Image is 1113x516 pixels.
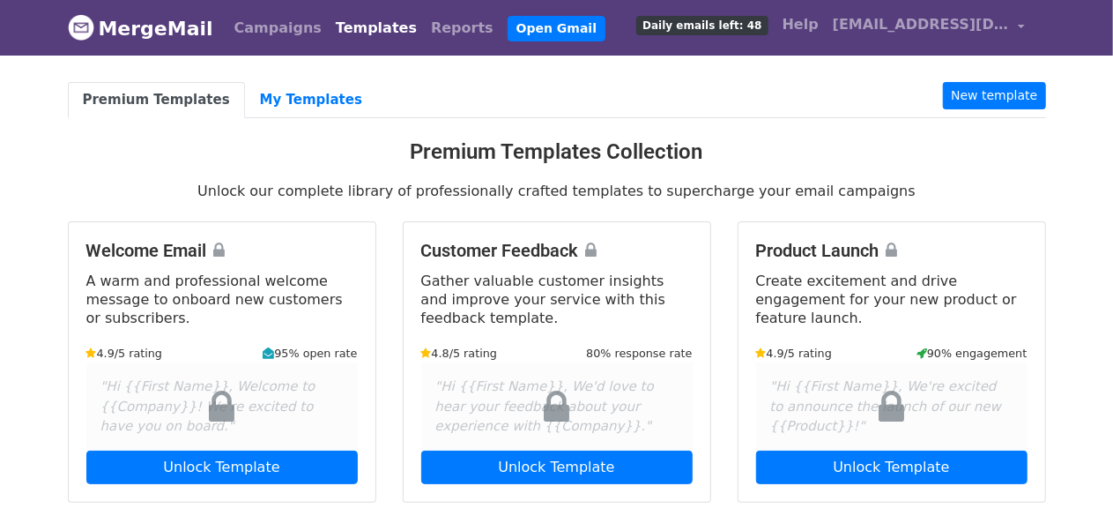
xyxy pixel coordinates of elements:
a: MergeMail [68,10,213,47]
img: MergeMail logo [68,14,94,41]
a: Unlock Template [86,451,358,484]
a: Premium Templates [68,82,245,118]
small: 80% response rate [586,345,692,362]
p: Gather valuable customer insights and improve your service with this feedback template. [421,272,693,327]
a: Open Gmail [508,16,605,41]
h4: Customer Feedback [421,240,693,261]
p: Unlock our complete library of professionally crafted templates to supercharge your email campaigns [68,182,1046,200]
small: 4.9/5 rating [86,345,163,362]
a: [EMAIL_ADDRESS][DOMAIN_NAME] [826,7,1032,49]
small: 95% open rate [263,345,357,362]
a: Help [775,7,826,42]
div: "Hi {{First Name}}, We're excited to announce the launch of our new {{Product}}!" [756,363,1028,451]
small: 4.8/5 rating [421,345,498,362]
a: Unlock Template [421,451,693,484]
a: Daily emails left: 48 [629,7,775,42]
h4: Product Launch [756,240,1028,261]
a: My Templates [245,82,377,118]
small: 4.9/5 rating [756,345,833,362]
span: [EMAIL_ADDRESS][DOMAIN_NAME] [833,14,1009,35]
span: Daily emails left: 48 [636,16,768,35]
small: 90% engagement [916,345,1028,362]
p: A warm and professional welcome message to onboard new customers or subscribers. [86,272,358,327]
div: "Hi {{First Name}}, Welcome to {{Company}}! We're excited to have you on board." [86,363,358,451]
h3: Premium Templates Collection [68,139,1046,165]
p: Create excitement and drive engagement for your new product or feature launch. [756,272,1028,327]
div: "Hi {{First Name}}, We'd love to hear your feedback about your experience with {{Company}}." [421,363,693,451]
a: Templates [329,11,424,46]
a: Unlock Template [756,451,1028,484]
a: New template [943,82,1045,109]
h4: Welcome Email [86,240,358,261]
a: Reports [424,11,501,46]
a: Campaigns [227,11,329,46]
